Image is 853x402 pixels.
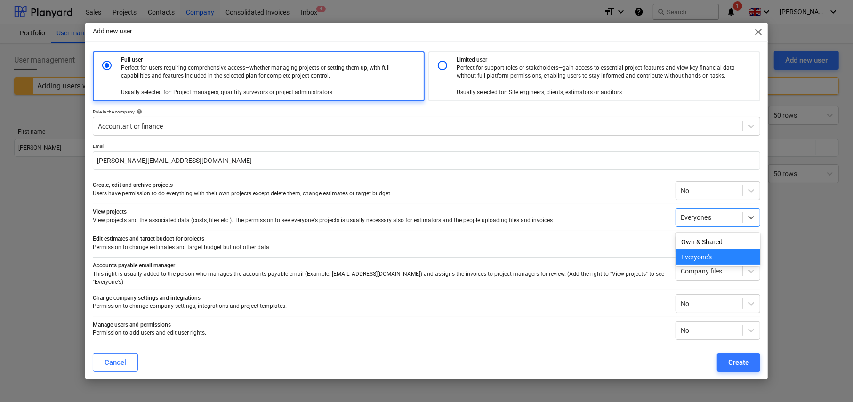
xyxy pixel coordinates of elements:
[93,26,132,36] p: Add new user
[93,243,668,251] p: Permission to change estimates and target budget but not other data.
[93,190,668,198] p: Users have permission to do everything with their own projects except delete them, change estimat...
[457,56,756,64] p: Limited user
[728,356,749,369] div: Create
[753,26,764,38] span: close
[93,217,668,225] p: View projects and the associated data (costs, files etc.). The permission to see everyone's proje...
[457,64,740,96] p: Perfect for support roles or stakeholders—gain access to essential project features and view key ...
[93,143,760,151] p: Email
[93,353,138,372] button: Cancel
[93,235,668,243] p: Edit estimates and target budget for projects
[135,109,142,114] span: help
[806,357,853,402] iframe: Chat Widget
[105,356,126,369] div: Cancel
[93,329,668,337] p: Permission to add users and edit user rights.
[93,151,760,170] input: Separate multiple emails with commas to invite users in bulk
[121,64,405,96] p: Perfect for users requiring comprehensive access—whether managing projects or setting them up, wi...
[717,353,760,372] button: Create
[93,208,668,216] p: View projects
[428,51,760,101] div: Limited userPerfect for support roles or stakeholders—gain access to essential project features a...
[121,56,420,64] p: Full user
[93,294,668,302] p: Change company settings and integrations
[676,234,760,249] div: Own & Shared
[93,270,668,286] p: This right is usually added to the person who manages the accounts payable email (Example: [EMAIL...
[93,181,668,189] p: Create, edit and archive projects
[93,262,668,270] p: Accounts payable email manager
[93,302,668,310] p: Permission to change company settings, integrations and project templates.
[676,249,760,265] div: Everyone's
[93,109,760,115] div: Role in the company
[93,51,425,101] div: Full userPerfect for users requiring comprehensive access—whether managing projects or setting th...
[93,321,668,329] p: Manage users and permissions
